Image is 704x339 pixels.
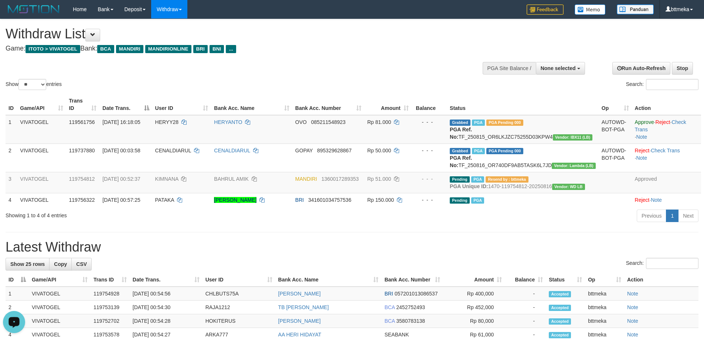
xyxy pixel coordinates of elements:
[447,94,599,115] th: Status
[415,196,444,204] div: - - -
[99,94,152,115] th: Date Trans.: activate to sort column descending
[486,148,523,154] span: PGA Pending
[29,273,91,287] th: Game/API: activate to sort column ascending
[308,197,351,203] span: Copy 341601034757536 to clipboard
[678,210,698,222] a: Next
[384,318,395,324] span: BCA
[203,287,275,301] td: CHLBUTS75A
[541,65,576,71] span: None selected
[6,27,462,41] h1: Withdraw List
[102,119,140,125] span: [DATE] 16:18:05
[69,119,95,125] span: 119561756
[471,176,484,183] span: Marked by bttmeka
[632,94,701,115] th: Action
[599,143,632,172] td: AUTOWD-BOT-PGA
[536,62,585,75] button: None selected
[292,94,364,115] th: Bank Acc. Number: activate to sort column ascending
[627,291,638,297] a: Note
[69,176,95,182] span: 119754812
[295,197,304,203] span: BRI
[130,273,203,287] th: Date Trans.: activate to sort column ascending
[612,62,670,75] a: Run Auto-Refresh
[102,197,140,203] span: [DATE] 00:57:25
[29,314,91,328] td: VIVATOGEL
[486,120,523,126] span: PGA Pending
[29,287,91,301] td: VIVATOGEL
[384,304,395,310] span: BCA
[275,273,382,287] th: Bank Acc. Name: activate to sort column ascending
[210,45,224,53] span: BNI
[443,301,505,314] td: Rp 452,000
[69,197,95,203] span: 119756322
[364,94,412,115] th: Amount: activate to sort column ascending
[155,197,174,203] span: PATAKA
[226,45,236,53] span: ...
[553,134,593,141] span: Vendor URL: https://dashboard.q2checkout.com/secure
[624,273,698,287] th: Action
[617,4,654,14] img: panduan.png
[49,258,72,270] a: Copy
[295,176,317,182] span: MANDIRI
[381,273,443,287] th: Bank Acc. Number: activate to sort column ascending
[130,314,203,328] td: [DATE] 00:54:28
[18,79,46,90] select: Showentries
[6,94,17,115] th: ID
[155,148,191,153] span: CENALDIARUL
[585,314,624,328] td: bttmeka
[367,148,391,153] span: Rp 50.000
[91,301,130,314] td: 119753139
[627,304,638,310] a: Note
[627,332,638,338] a: Note
[656,119,670,125] a: Reject
[214,197,256,203] a: [PERSON_NAME]
[145,45,191,53] span: MANDIRIONLINE
[203,301,275,314] td: RAJA1212
[384,332,409,338] span: SEABANK
[471,197,484,204] span: PGA
[71,258,92,270] a: CSV
[549,332,571,338] span: Accepted
[155,176,178,182] span: KIMNANA
[91,314,130,328] td: 119752702
[6,115,17,144] td: 1
[367,119,391,125] span: Rp 81.000
[17,115,66,144] td: VIVATOGEL
[6,258,50,270] a: Show 25 rows
[585,287,624,301] td: bttmeka
[3,3,25,25] button: Open LiveChat chat widget
[295,148,313,153] span: GOPAY
[97,45,114,53] span: BCA
[450,155,472,168] b: PGA Ref. No:
[6,79,62,90] label: Show entries
[367,197,394,203] span: Rp 150.000
[450,176,470,183] span: Pending
[6,4,62,15] img: MOTION_logo.png
[450,148,470,154] span: Grabbed
[575,4,606,15] img: Button%20Memo.svg
[447,172,599,193] td: 1470-119754812-20250816
[102,148,140,153] span: [DATE] 00:03:58
[278,318,321,324] a: [PERSON_NAME]
[395,291,438,297] span: Copy 057201013086537 to clipboard
[505,314,546,328] td: -
[626,258,698,269] label: Search:
[384,291,393,297] span: BRI
[278,332,322,338] a: AA HERI HIDAYAT
[415,175,444,183] div: - - -
[472,120,485,126] span: Marked by bttrenal
[214,119,242,125] a: HERYANTO
[10,261,45,267] span: Show 25 rows
[152,94,211,115] th: User ID: activate to sort column ascending
[396,318,425,324] span: Copy 3580783138 to clipboard
[549,305,571,311] span: Accepted
[415,118,444,126] div: - - -
[6,45,462,52] h4: Game: Bank:
[549,318,571,325] span: Accepted
[69,148,95,153] span: 119737880
[549,291,571,297] span: Accepted
[527,4,564,15] img: Feedback.jpg
[585,301,624,314] td: bttmeka
[76,261,87,267] span: CSV
[6,301,29,314] td: 2
[450,183,488,189] b: PGA Unique ID:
